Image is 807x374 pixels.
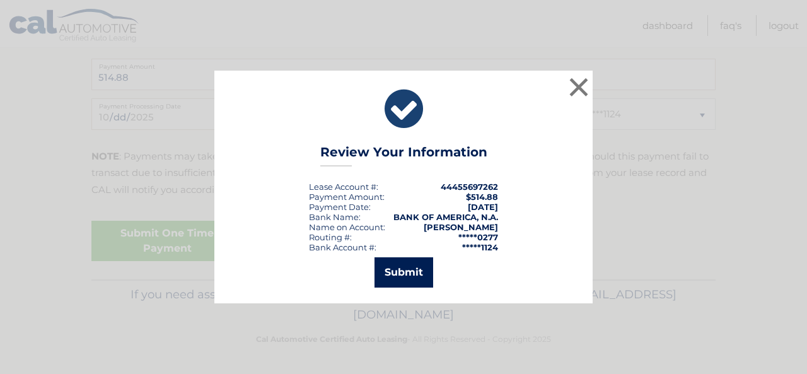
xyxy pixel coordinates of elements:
[309,192,385,202] div: Payment Amount:
[320,144,487,167] h3: Review Your Information
[441,182,498,192] strong: 44455697262
[309,182,378,192] div: Lease Account #:
[424,222,498,232] strong: [PERSON_NAME]
[374,257,433,288] button: Submit
[309,212,361,222] div: Bank Name:
[309,222,385,232] div: Name on Account:
[566,74,591,100] button: ×
[393,212,498,222] strong: BANK OF AMERICA, N.A.
[309,242,376,252] div: Bank Account #:
[309,202,369,212] span: Payment Date
[309,232,352,242] div: Routing #:
[309,202,371,212] div: :
[466,192,498,202] span: $514.88
[468,202,498,212] span: [DATE]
